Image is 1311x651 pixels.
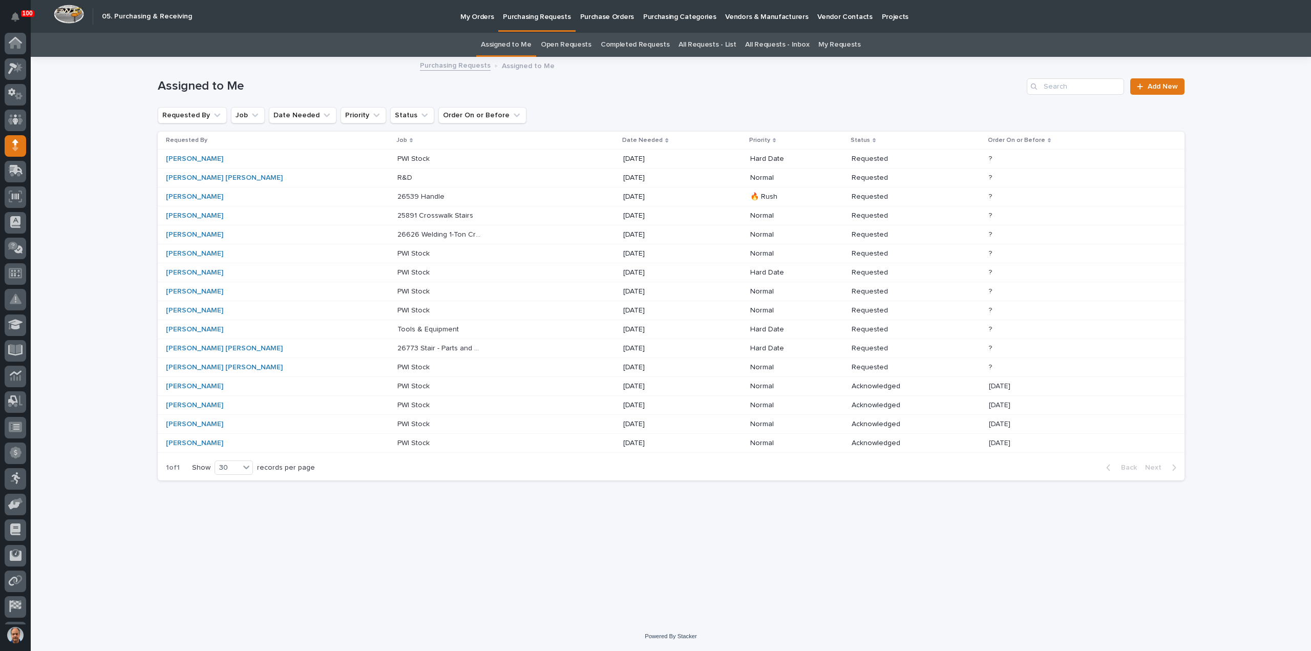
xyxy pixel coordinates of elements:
[989,304,994,315] p: ?
[989,228,994,239] p: ?
[269,107,336,123] button: Date Needed
[818,33,861,57] a: My Requests
[623,212,709,220] p: [DATE]
[158,263,1185,282] tr: [PERSON_NAME] PWI StockPWI Stock [DATE]Hard DateRequested??
[852,363,937,372] p: Requested
[1027,78,1124,95] input: Search
[623,155,709,163] p: [DATE]
[215,463,240,473] div: 30
[988,135,1045,146] p: Order On or Before
[166,268,223,277] a: [PERSON_NAME]
[481,33,532,57] a: Assigned to Me
[989,342,994,353] p: ?
[623,193,709,201] p: [DATE]
[158,320,1185,339] tr: [PERSON_NAME] Tools & EquipmentTools & Equipment [DATE]Hard DateRequested??
[397,399,432,410] p: PWI Stock
[158,358,1185,377] tr: [PERSON_NAME] [PERSON_NAME] PWI StockPWI Stock [DATE]NormalRequested??
[623,325,709,334] p: [DATE]
[166,155,223,163] a: [PERSON_NAME]
[852,230,937,239] p: Requested
[420,59,491,71] a: Purchasing Requests
[989,361,994,372] p: ?
[5,624,26,646] button: users-avatar
[645,633,696,639] a: Powered By Stacker
[397,418,432,429] p: PWI Stock
[623,382,709,391] p: [DATE]
[158,339,1185,358] tr: [PERSON_NAME] [PERSON_NAME] 26773 Stair - Parts and Hardware26773 Stair - Parts and Hardware [DAT...
[166,249,223,258] a: [PERSON_NAME]
[390,107,434,123] button: Status
[166,193,223,201] a: [PERSON_NAME]
[166,212,223,220] a: [PERSON_NAME]
[989,153,994,163] p: ?
[679,33,736,57] a: All Requests - List
[397,266,432,277] p: PWI Stock
[166,135,207,146] p: Requested By
[750,344,836,353] p: Hard Date
[5,6,26,28] button: Notifications
[750,439,836,448] p: Normal
[166,344,283,353] a: [PERSON_NAME] [PERSON_NAME]
[750,212,836,220] p: Normal
[158,395,1185,414] tr: [PERSON_NAME] PWI StockPWI Stock [DATE]NormalAcknowledged[DATE][DATE]
[601,33,669,57] a: Completed Requests
[397,323,461,334] p: Tools & Equipment
[989,418,1012,429] p: [DATE]
[158,377,1185,396] tr: [PERSON_NAME] PWI StockPWI Stock [DATE]NormalAcknowledged[DATE][DATE]
[166,439,223,448] a: [PERSON_NAME]
[158,455,188,480] p: 1 of 1
[397,247,432,258] p: PWI Stock
[989,209,994,220] p: ?
[158,244,1185,263] tr: [PERSON_NAME] PWI StockPWI Stock [DATE]NormalRequested??
[166,287,223,296] a: [PERSON_NAME]
[852,382,937,391] p: Acknowledged
[852,193,937,201] p: Requested
[397,380,432,391] p: PWI Stock
[750,363,836,372] p: Normal
[989,380,1012,391] p: [DATE]
[852,212,937,220] p: Requested
[158,414,1185,433] tr: [PERSON_NAME] PWI StockPWI Stock [DATE]NormalAcknowledged[DATE][DATE]
[1145,463,1168,472] span: Next
[750,382,836,391] p: Normal
[750,420,836,429] p: Normal
[341,107,386,123] button: Priority
[623,363,709,372] p: [DATE]
[750,174,836,182] p: Normal
[1148,83,1178,90] span: Add New
[158,225,1185,244] tr: [PERSON_NAME] 26626 Welding 1-Ton Crane System26626 Welding 1-Ton Crane System [DATE]NormalReques...
[750,249,836,258] p: Normal
[750,287,836,296] p: Normal
[989,399,1012,410] p: [DATE]
[852,155,937,163] p: Requested
[749,135,770,146] p: Priority
[397,304,432,315] p: PWI Stock
[623,287,709,296] p: [DATE]
[989,285,994,296] p: ?
[750,155,836,163] p: Hard Date
[1141,463,1185,472] button: Next
[166,174,283,182] a: [PERSON_NAME] [PERSON_NAME]
[989,172,994,182] p: ?
[397,437,432,448] p: PWI Stock
[158,206,1185,225] tr: [PERSON_NAME] 25891 Crosswalk Stairs25891 Crosswalk Stairs [DATE]NormalRequested??
[158,79,1023,94] h1: Assigned to Me
[623,230,709,239] p: [DATE]
[192,464,210,472] p: Show
[158,301,1185,320] tr: [PERSON_NAME] PWI StockPWI Stock [DATE]NormalRequested??
[166,325,223,334] a: [PERSON_NAME]
[623,174,709,182] p: [DATE]
[397,228,485,239] p: 26626 Welding 1-Ton Crane System
[397,153,432,163] p: PWI Stock
[231,107,265,123] button: Job
[622,135,663,146] p: Date Needed
[502,59,555,71] p: Assigned to Me
[397,361,432,372] p: PWI Stock
[13,12,26,29] div: Notifications100
[623,306,709,315] p: [DATE]
[852,439,937,448] p: Acknowledged
[750,268,836,277] p: Hard Date
[989,191,994,201] p: ?
[750,306,836,315] p: Normal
